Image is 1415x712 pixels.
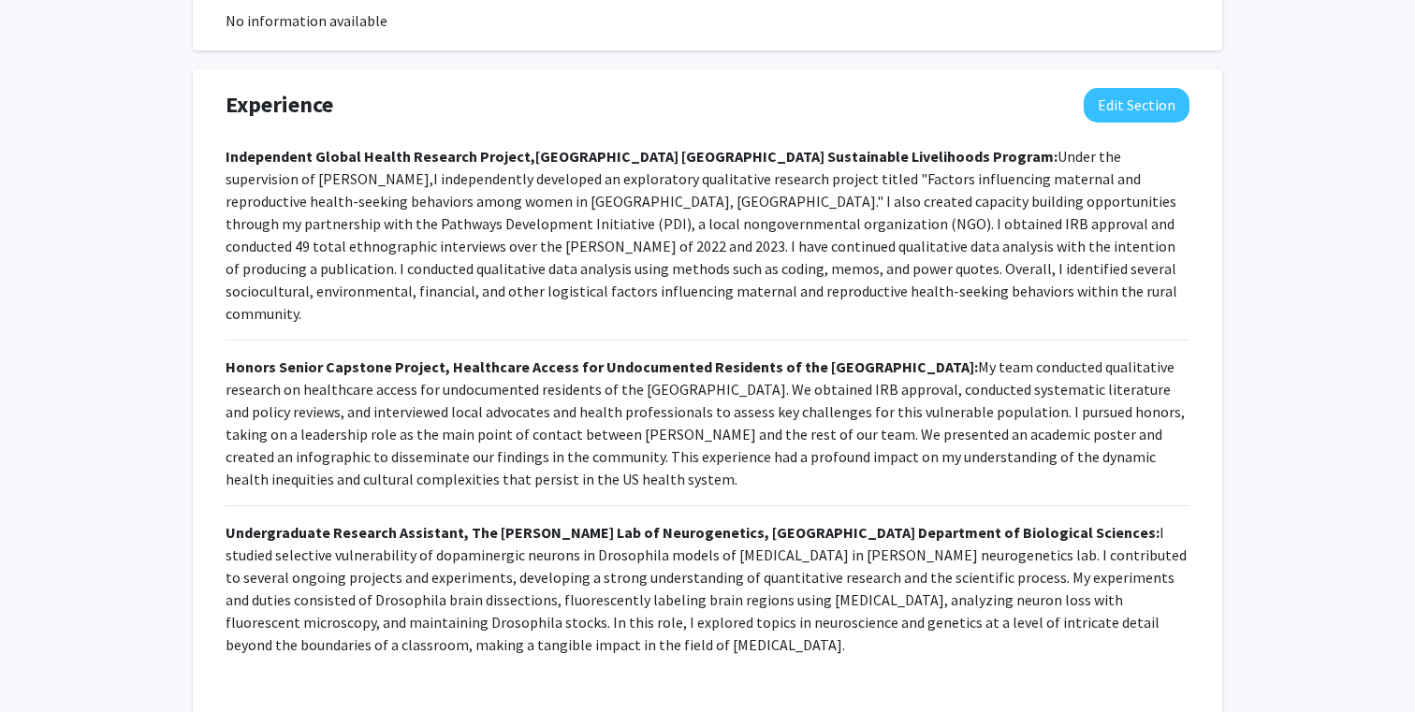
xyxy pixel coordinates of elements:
span: I independently developed an exploratory qualitative research project titled "Factors influencing... [226,169,1177,323]
strong: Undergraduate Research Assistant, The [PERSON_NAME] Lab of Neurogenetics, [GEOGRAPHIC_DATA] Depar... [226,523,1160,542]
strong: Independent Global Health Research Project, [226,147,535,166]
strong: [GEOGRAPHIC_DATA] [GEOGRAPHIC_DATA] Sustainable Livelihoods Program: [535,147,1058,166]
div: No information available [226,9,1189,32]
span: Experience [226,88,333,122]
span: Under the supervision of [PERSON_NAME], [226,147,1121,188]
button: Edit Experience [1084,88,1189,123]
strong: Honors Senior Capstone Project, Healthcare Access for Undocumented Residents of the [GEOGRAPHIC_D... [226,357,978,376]
iframe: Chat [14,628,80,698]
